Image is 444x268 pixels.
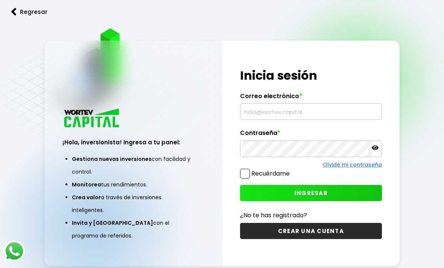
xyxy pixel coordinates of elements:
[62,138,204,147] h3: ¡Hola, inversionista! Ingresa a tu panel:
[240,129,382,141] label: Contraseña
[11,8,17,16] img: flecha izquierda
[240,223,382,239] button: CREAR UNA CUENTA
[240,92,382,104] label: Correo electrónico
[72,217,195,242] li: con el programa de referidos.
[4,241,25,262] img: logos_whatsapp-icon.242b2217.svg
[72,155,152,163] span: Gestiona nuevas inversiones
[294,189,328,197] span: INGRESAR
[251,169,290,178] label: Recuérdame
[72,191,195,217] li: a través de inversiones inteligentes.
[72,219,153,227] span: Invita y [GEOGRAPHIC_DATA]
[240,210,382,220] p: ¿No te has registrado?
[240,67,382,85] h1: Inicia sesión
[72,178,195,191] li: tus rendimientos.
[240,210,382,239] a: ¿No te has registrado?CREAR UNA CUENTA
[72,153,195,178] li: con facilidad y control.
[323,161,382,168] a: Olvidé mi contraseña
[62,108,122,130] img: logo_wortev_capital
[240,185,382,201] button: INGRESAR
[72,194,101,201] span: Crea valor
[243,104,379,120] input: hola@wortev.capital
[72,181,101,188] span: Monitorea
